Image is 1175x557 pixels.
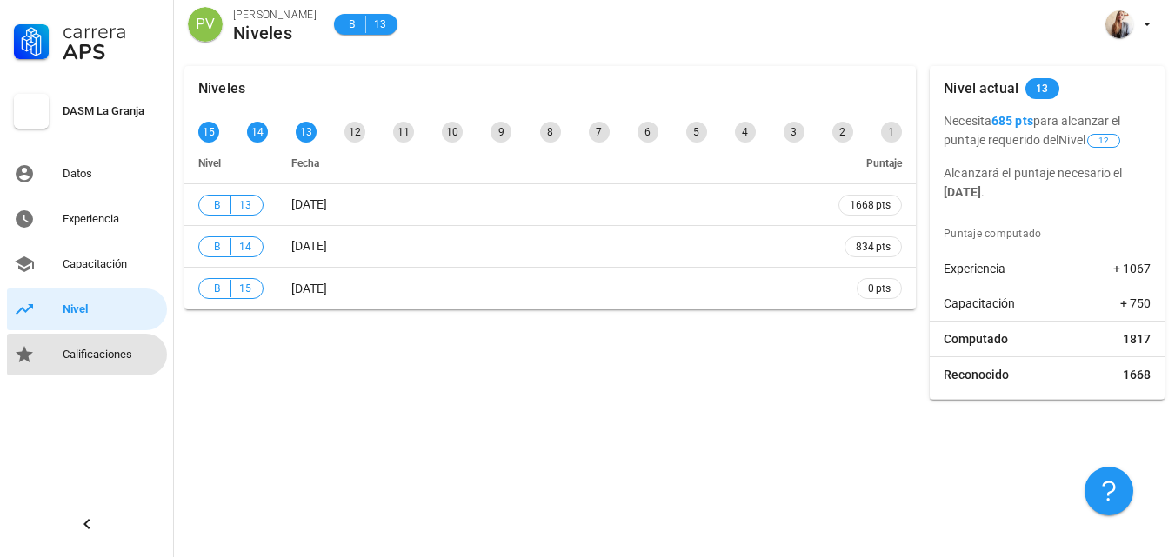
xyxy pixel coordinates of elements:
[184,143,277,184] th: Nivel
[686,122,707,143] div: 5
[393,122,414,143] div: 11
[7,153,167,195] a: Datos
[238,196,252,214] span: 13
[825,143,916,184] th: Puntaje
[344,122,365,143] div: 12
[210,280,224,297] span: B
[291,157,319,169] span: Fecha
[1058,133,1122,147] span: Nivel
[944,366,1009,383] span: Reconocido
[7,198,167,240] a: Experiencia
[868,280,891,297] span: 0 pts
[7,243,167,285] a: Capacitación
[344,16,358,33] span: B
[784,122,804,143] div: 3
[277,143,825,184] th: Fecha
[540,122,561,143] div: 8
[850,196,891,214] span: 1668 pts
[238,280,252,297] span: 15
[247,122,268,143] div: 14
[198,66,245,111] div: Niveles
[735,122,756,143] div: 4
[1036,78,1049,99] span: 13
[63,104,160,118] div: DASM La Granja
[63,167,160,181] div: Datos
[638,122,658,143] div: 6
[1123,366,1151,383] span: 1668
[589,122,610,143] div: 7
[63,21,160,42] div: Carrera
[1105,10,1133,38] div: avatar
[233,23,317,43] div: Niveles
[991,114,1033,128] b: 685 pts
[233,6,317,23] div: [PERSON_NAME]
[1098,135,1109,147] span: 12
[1120,295,1151,312] span: + 750
[7,334,167,375] a: Calificaciones
[881,122,902,143] div: 1
[832,122,853,143] div: 2
[944,295,1015,312] span: Capacitación
[442,122,463,143] div: 10
[196,7,214,42] span: PV
[291,239,327,253] span: [DATE]
[856,238,891,255] span: 834 pts
[944,111,1151,149] p: Necesita para alcanzar el puntaje requerido del
[210,196,224,214] span: B
[63,348,160,361] div: Calificaciones
[1123,330,1151,348] span: 1817
[238,238,252,255] span: 14
[944,66,1018,111] div: Nivel actual
[944,163,1151,202] p: Alcanzará el puntaje necesario el .
[188,7,223,42] div: avatar
[210,238,224,255] span: B
[63,212,160,226] div: Experiencia
[944,330,1008,348] span: Computado
[1113,260,1151,277] span: + 1067
[491,122,511,143] div: 9
[866,157,902,169] span: Puntaje
[944,260,1005,277] span: Experiencia
[291,282,327,295] span: [DATE]
[296,122,317,143] div: 13
[63,302,160,316] div: Nivel
[373,16,387,33] span: 13
[198,122,219,143] div: 15
[944,185,981,199] b: [DATE]
[7,288,167,330] a: Nivel
[937,216,1165,251] div: Puntaje computado
[291,197,327,211] span: [DATE]
[63,257,160,271] div: Capacitación
[63,42,160,63] div: APS
[198,157,221,169] span: Nivel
